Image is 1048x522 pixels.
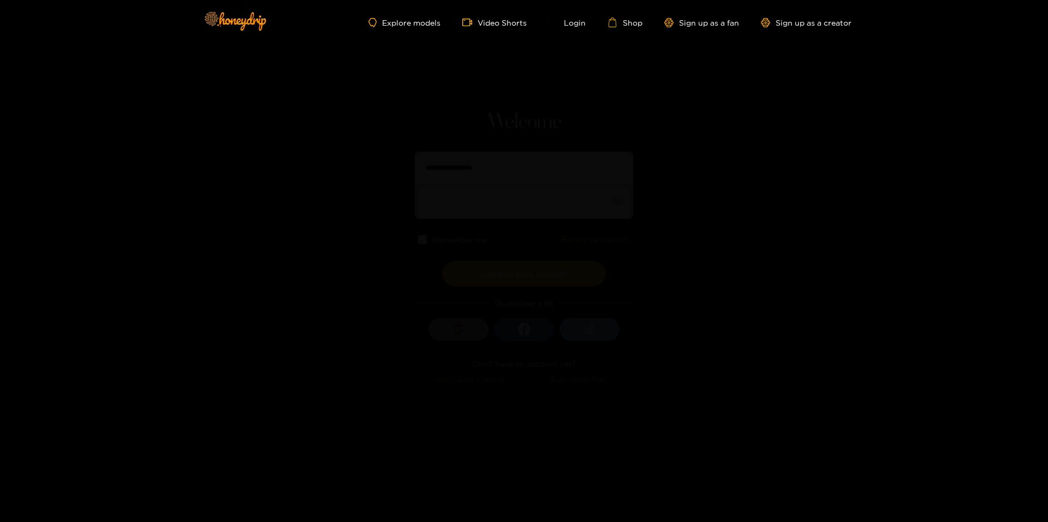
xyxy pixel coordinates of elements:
span: video-camera [462,17,478,27]
a: Forgot password? [561,235,630,244]
a: Login [549,17,586,27]
a: Sign up as a fan [664,18,739,27]
div: Sign Up as Fan [527,373,630,385]
a: Video Shorts [462,17,527,27]
button: Log into your account [442,261,606,286]
div: Or continue with [415,297,633,310]
div: Sign Up as Creator [418,373,521,385]
div: Don't have an account yet? [415,357,633,370]
a: Sign up as a creator [761,18,851,27]
span: Remember me [432,236,487,244]
a: Shop [608,17,642,27]
a: Explore models [368,18,440,27]
span: eye-invisible [615,198,622,205]
h1: Welcome [415,109,633,135]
